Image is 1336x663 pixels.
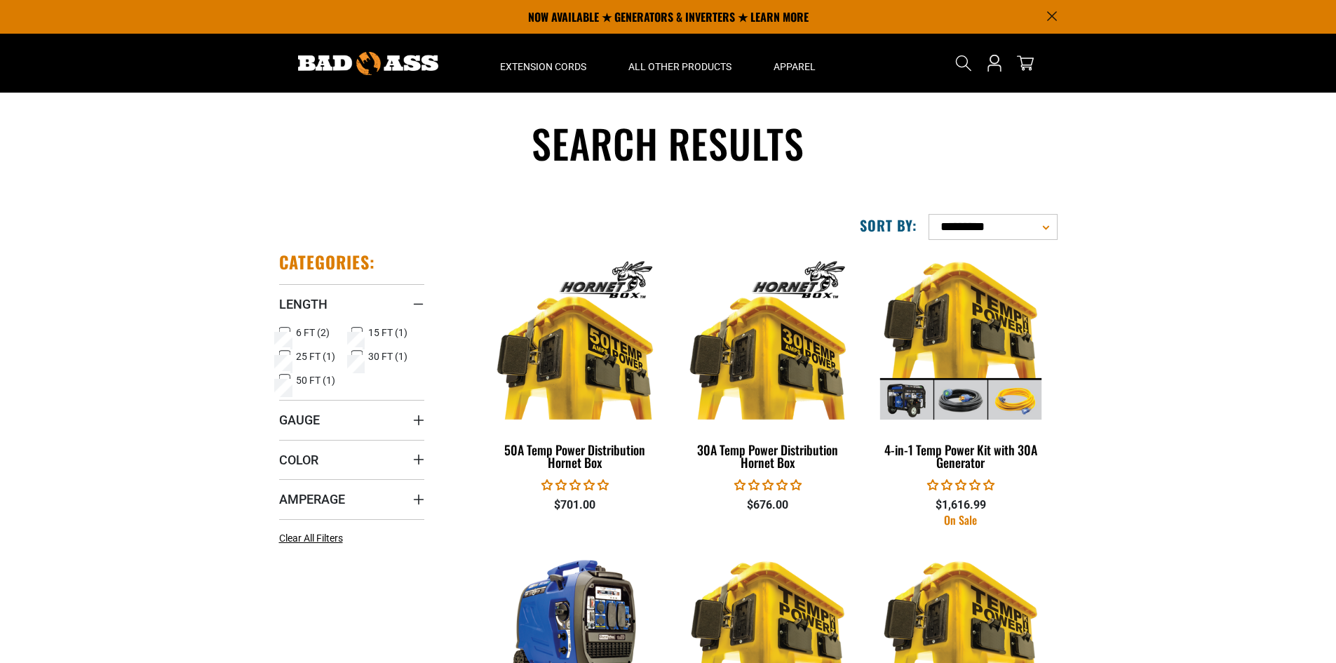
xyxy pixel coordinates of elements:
[490,443,661,469] div: 50A Temp Power Distribution Hornet Box
[682,497,853,514] div: $676.00
[368,328,407,337] span: 15 FT (1)
[628,60,731,73] span: All Other Products
[607,34,753,93] summary: All Other Products
[296,351,335,361] span: 25 FT (1)
[279,251,376,273] h2: Categories:
[734,478,802,492] span: 0.00 stars
[875,497,1046,514] div: $1,616.99
[682,251,853,477] a: 30A Temp Power Distribution Hornet Box 30A Temp Power Distribution Hornet Box
[279,533,343,544] span: Clear All Filters
[875,514,1046,525] div: On Sale
[682,443,853,469] div: 30A Temp Power Distribution Hornet Box
[279,118,1058,169] h1: Search results
[279,452,318,468] span: Color
[860,216,917,234] label: Sort by:
[279,284,424,323] summary: Length
[279,440,424,479] summary: Color
[875,251,1046,477] a: 4-in-1 Temp Power Kit with 30A Generator 4-in-1 Temp Power Kit with 30A Generator
[279,491,345,507] span: Amperage
[927,478,994,492] span: 0.00 stars
[872,258,1049,420] img: 4-in-1 Temp Power Kit with 30A Generator
[479,34,607,93] summary: Extension Cords
[774,60,816,73] span: Apparel
[490,497,661,514] div: $701.00
[298,52,438,75] img: Bad Ass Extension Cords
[279,400,424,439] summary: Gauge
[487,258,663,420] img: 50A Temp Power Distribution Hornet Box
[279,479,424,518] summary: Amperage
[500,60,586,73] span: Extension Cords
[279,296,328,312] span: Length
[541,478,609,492] span: 0.00 stars
[952,52,975,74] summary: Search
[279,531,349,546] a: Clear All Filters
[490,251,661,477] a: 50A Temp Power Distribution Hornet Box 50A Temp Power Distribution Hornet Box
[368,351,407,361] span: 30 FT (1)
[875,443,1046,469] div: 4-in-1 Temp Power Kit with 30A Generator
[296,328,330,337] span: 6 FT (2)
[279,412,320,428] span: Gauge
[680,258,856,420] img: 30A Temp Power Distribution Hornet Box
[296,375,335,385] span: 50 FT (1)
[753,34,837,93] summary: Apparel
